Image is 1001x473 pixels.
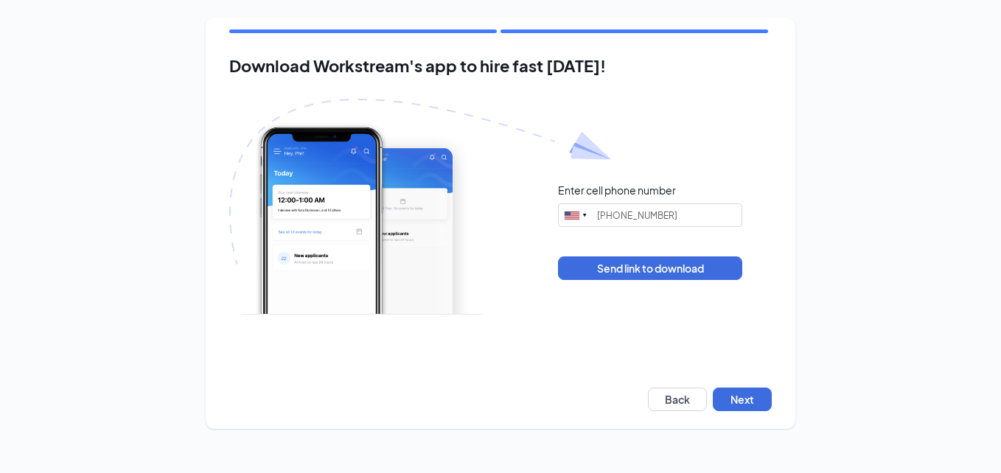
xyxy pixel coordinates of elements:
div: United States: +1 [559,204,593,226]
img: Download Workstream's app with paper plane [229,99,611,315]
div: Enter cell phone number [558,183,676,197]
button: Back [648,388,707,411]
button: Next [713,388,772,411]
button: Send link to download [558,256,742,280]
h2: Download Workstream's app to hire fast [DATE]! [229,57,772,75]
